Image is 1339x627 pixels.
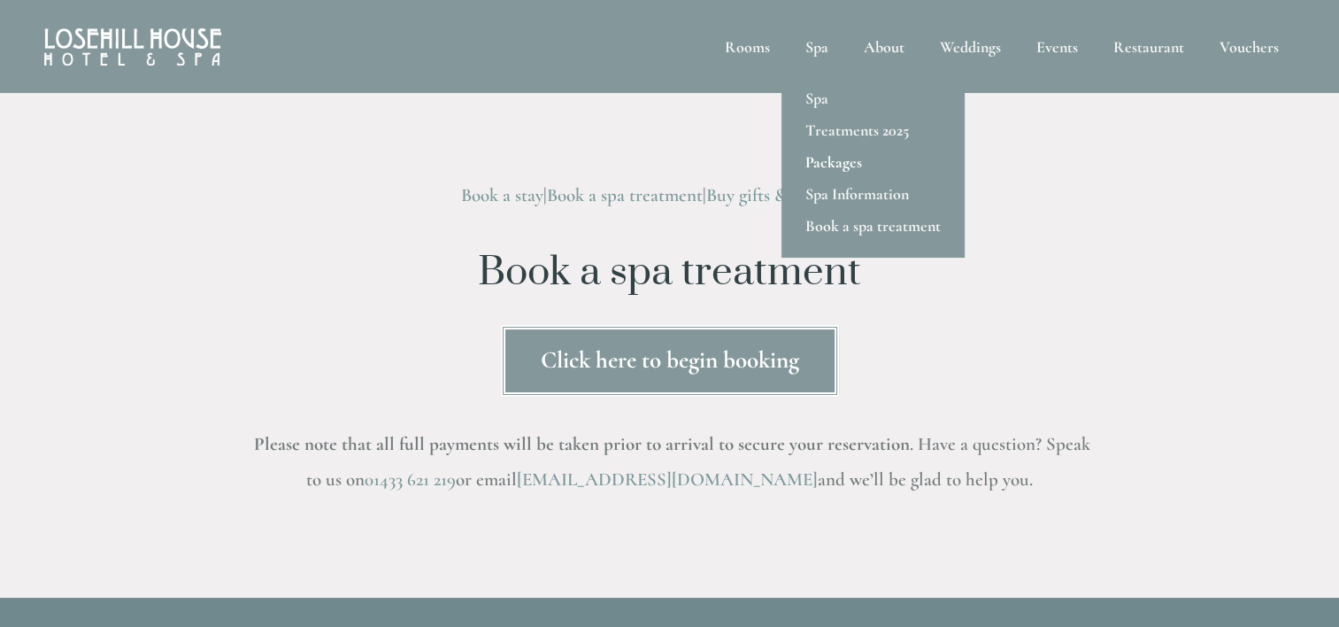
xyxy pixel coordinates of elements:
a: Book a spa treatment [547,184,703,206]
a: Packages [781,146,965,178]
img: Losehill House [44,28,221,66]
a: 01433 621 219 [365,468,456,491]
h3: . Have a question? Speak to us on or email and we’ll be glad to help you. [247,427,1093,498]
div: Weddings [924,27,1017,66]
a: Click here to begin booking [501,325,839,397]
a: Buy gifts & experiences [706,184,878,206]
a: Book a stay [461,184,543,206]
a: Vouchers [1204,27,1295,66]
a: Treatments 2025 [781,114,965,146]
div: Rooms [709,27,786,66]
div: About [848,27,920,66]
strong: Please note that all full payments will be taken prior to arrival to secure your reservation [254,433,910,455]
a: Spa Information [781,178,965,210]
a: [EMAIL_ADDRESS][DOMAIN_NAME] [517,468,818,491]
div: Restaurant [1097,27,1200,66]
div: Spa [789,27,844,66]
div: Events [1020,27,1094,66]
h3: | | [247,178,1093,213]
a: Book a spa treatment [781,210,965,242]
a: Spa [781,82,965,114]
h1: Book a spa treatment [247,251,1093,295]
